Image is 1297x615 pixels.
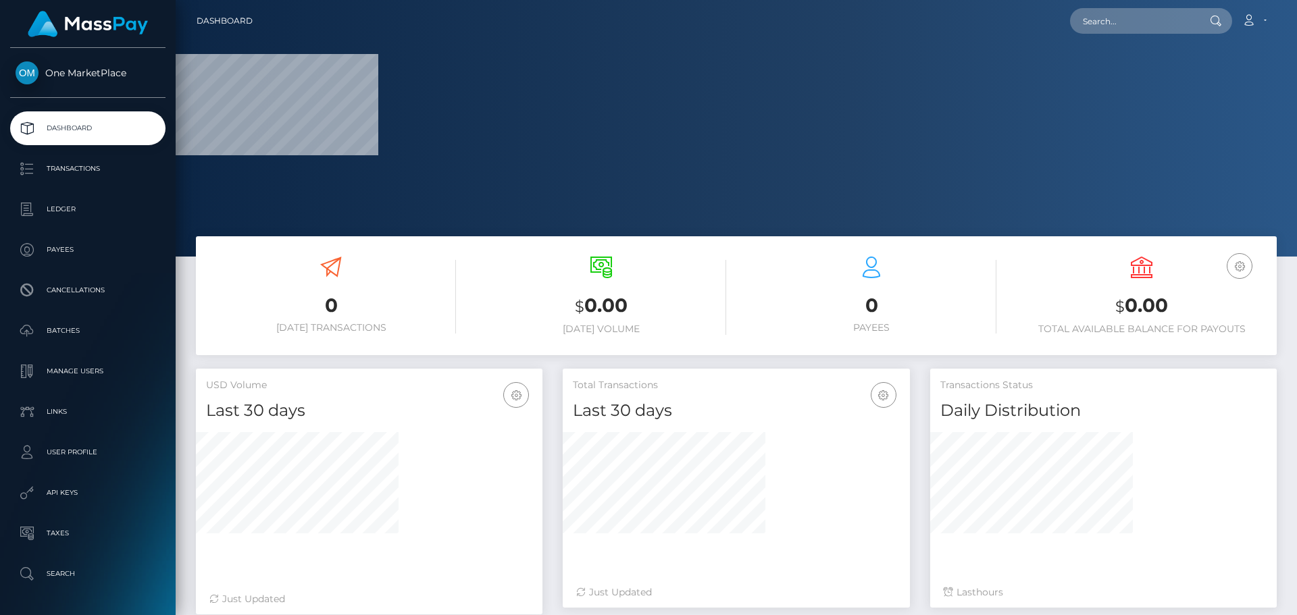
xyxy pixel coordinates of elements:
a: Search [10,557,166,591]
h6: [DATE] Transactions [206,322,456,333]
a: Batches [10,314,166,348]
a: Payees [10,233,166,267]
h3: 0.00 [1017,292,1267,320]
h5: Transactions Status [940,379,1267,392]
h5: USD Volume [206,379,532,392]
a: Taxes [10,516,166,550]
p: Dashboard [16,118,160,138]
a: Dashboard [197,7,253,35]
a: API Keys [10,476,166,510]
h3: 0 [746,292,996,319]
p: Transactions [16,159,160,179]
h4: Last 30 days [206,399,532,423]
p: Manage Users [16,361,160,381]
p: API Keys [16,483,160,503]
p: Taxes [16,523,160,543]
a: Ledger [10,192,166,226]
h4: Last 30 days [573,399,899,423]
h6: [DATE] Volume [476,323,726,335]
a: User Profile [10,435,166,469]
p: Search [16,564,160,584]
div: Just Updated [209,592,529,606]
p: Links [16,402,160,422]
h3: 0.00 [476,292,726,320]
div: Just Updated [576,585,896,599]
a: Cancellations [10,273,166,307]
p: Batches [16,321,160,341]
img: One MarketPlace [16,61,39,84]
a: Links [10,395,166,429]
h3: 0 [206,292,456,319]
p: Ledger [16,199,160,219]
a: Dashboard [10,111,166,145]
p: Payees [16,240,160,260]
h4: Daily Distribution [940,399,1267,423]
h5: Total Transactions [573,379,899,392]
p: Cancellations [16,280,160,300]
small: $ [1115,297,1125,316]
a: Transactions [10,152,166,186]
img: MassPay Logo [28,11,148,37]
p: User Profile [16,442,160,462]
small: $ [575,297,584,316]
span: One MarketPlace [10,67,166,79]
a: Manage Users [10,354,166,388]
h6: Payees [746,322,996,333]
div: Last hours [944,585,1263,599]
input: Search... [1070,8,1197,34]
h6: Total Available Balance for Payouts [1017,323,1267,335]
